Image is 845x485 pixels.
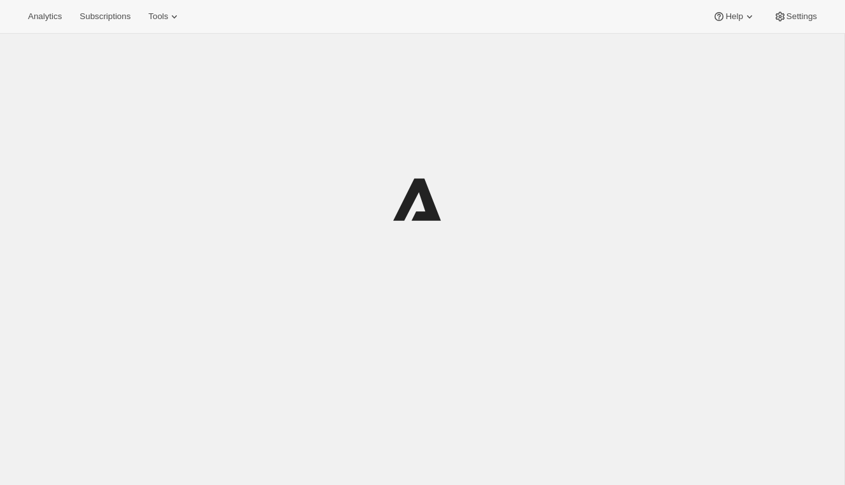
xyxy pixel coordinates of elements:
[80,11,130,22] span: Subscriptions
[786,11,817,22] span: Settings
[705,8,763,25] button: Help
[766,8,825,25] button: Settings
[148,11,168,22] span: Tools
[28,11,62,22] span: Analytics
[20,8,69,25] button: Analytics
[141,8,188,25] button: Tools
[725,11,743,22] span: Help
[72,8,138,25] button: Subscriptions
